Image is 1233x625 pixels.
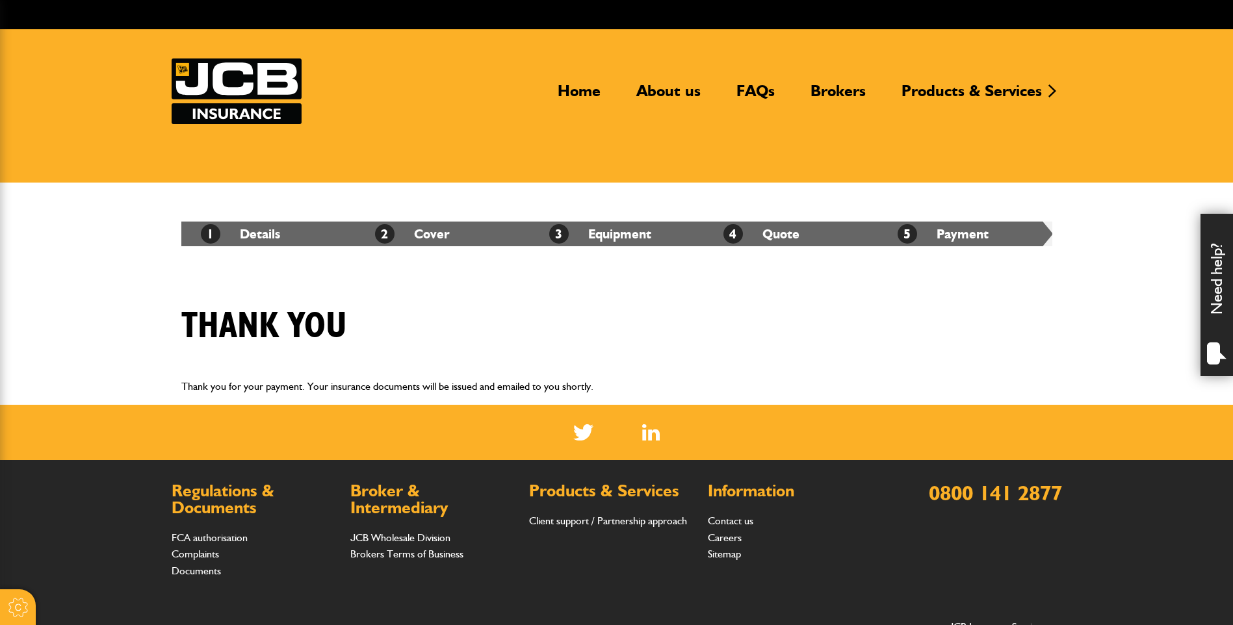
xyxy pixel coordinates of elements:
a: Documents [172,565,221,577]
span: 1 [201,224,220,244]
h1: Thank you [181,305,347,348]
h2: Information [708,483,874,500]
img: Linked In [642,424,660,440]
div: Need help? [1201,214,1233,376]
p: Thank you for your payment. Your insurance documents will be issued and emailed to you shortly. [181,378,1052,395]
li: Payment [878,222,1052,246]
a: Sitemap [708,548,741,560]
a: Contact us [708,515,753,527]
img: JCB Insurance Services logo [172,58,302,124]
a: JCB Insurance Services [172,58,302,124]
h2: Products & Services [529,483,695,500]
a: About us [627,81,710,111]
a: Client support / Partnership approach [529,515,687,527]
a: Brokers Terms of Business [350,548,463,560]
a: 2Cover [375,226,450,242]
a: Brokers [801,81,876,111]
a: 1Details [201,226,280,242]
a: Complaints [172,548,219,560]
a: LinkedIn [642,424,660,440]
span: 3 [549,224,569,244]
img: Twitter [573,424,593,440]
a: JCB Wholesale Division [350,531,450,544]
a: Home [548,81,610,111]
a: Careers [708,531,742,544]
span: 4 [723,224,743,244]
a: 3Equipment [549,226,651,242]
span: 5 [898,224,917,244]
h2: Regulations & Documents [172,483,337,516]
a: 0800 141 2877 [929,480,1062,505]
span: 2 [375,224,395,244]
a: FAQs [727,81,785,111]
h2: Broker & Intermediary [350,483,516,516]
a: FCA authorisation [172,531,248,544]
a: Products & Services [892,81,1052,111]
a: 4Quote [723,226,799,242]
